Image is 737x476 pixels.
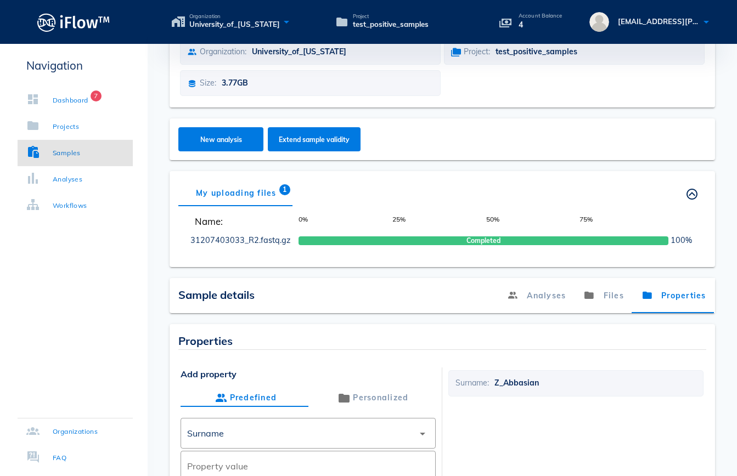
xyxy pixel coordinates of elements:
button: New analysis [178,127,263,151]
span: Extend sample validity [278,135,350,144]
span: 0% [299,214,392,228]
span: University_of_[US_STATE] [189,19,280,30]
a: Analyses [498,278,575,313]
span: Add property [181,367,436,381]
div: My uploading files [178,180,294,206]
div: Surname [187,428,224,438]
span: Project [353,14,429,19]
span: Sample details [178,288,255,302]
span: 100% [671,235,692,247]
span: Organization [189,14,280,19]
img: avatar.16069ca8.svg [589,12,609,32]
span: 50% [486,214,580,228]
div: FAQ [53,452,66,463]
span: University_of_[US_STATE] [252,47,346,56]
a: Properties [633,278,715,313]
div: Predefined [212,389,277,407]
span: Badge [91,90,102,101]
p: 4 [519,19,562,31]
div: Dashboard [53,95,88,106]
span: 75% [580,214,673,228]
span: Z_Abbasian [494,378,539,388]
span: Size: [200,78,216,88]
div: Projects [53,121,79,132]
div: Samples [53,148,81,158]
span: 3.77GB [222,78,248,88]
span: New analysis [189,135,252,144]
span: Surname: [455,378,489,388]
div: Surname [181,418,436,449]
i: arrow_drop_down [416,427,429,440]
div: Properties [178,333,706,349]
div: Workflows [53,200,87,211]
p: Navigation [18,57,133,74]
a: 31207403033_R2.fastq.gz [190,235,290,245]
a: Files [575,278,633,313]
span: Organization: [200,47,246,56]
div: Analyses [53,174,82,185]
span: 25% [392,214,486,228]
span: test_positive_samples [496,47,577,56]
span: test_positive_samples [353,19,429,30]
div: Personalized [335,389,408,407]
span: Completed [466,236,500,246]
p: Account Balance [519,13,562,19]
span: Project: [464,47,490,56]
span: Badge [279,184,290,195]
span: Name: [189,214,290,228]
button: Extend sample validity [268,127,361,151]
div: Organizations [53,426,98,437]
